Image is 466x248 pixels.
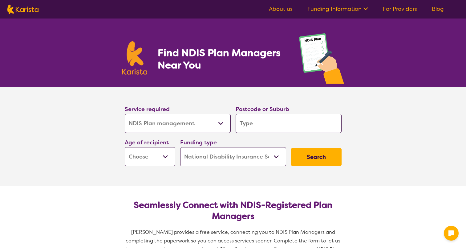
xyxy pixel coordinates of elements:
a: For Providers [383,5,417,13]
label: Funding type [180,139,217,146]
button: Search [291,148,342,166]
img: plan-management [299,33,344,87]
a: About us [269,5,293,13]
label: Postcode or Suburb [236,105,289,113]
a: Funding Information [307,5,368,13]
a: Blog [432,5,444,13]
h1: Find NDIS Plan Managers Near You [158,47,286,71]
label: Age of recipient [125,139,169,146]
img: Karista logo [7,5,38,14]
h2: Seamlessly Connect with NDIS-Registered Plan Managers [130,200,337,222]
img: Karista logo [122,41,148,75]
input: Type [236,114,342,133]
label: Service required [125,105,170,113]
